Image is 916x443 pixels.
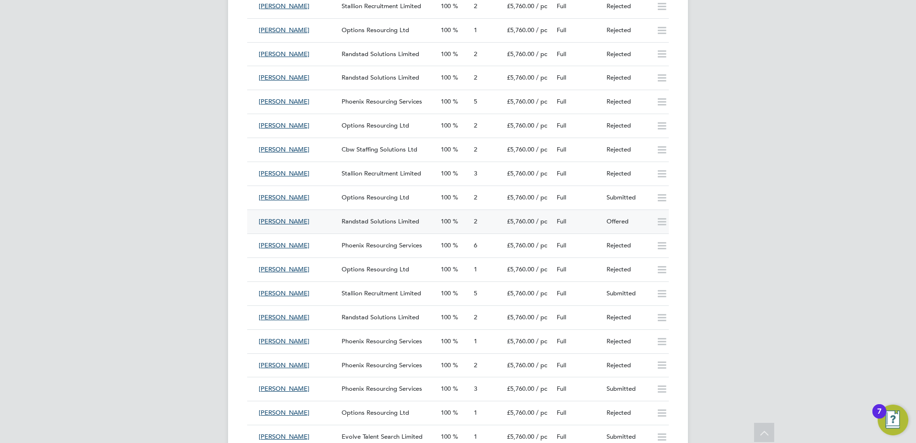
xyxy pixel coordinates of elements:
span: Full [557,50,566,58]
span: £5,760.00 [507,26,534,34]
span: 100 [441,408,451,417]
span: Full [557,217,566,225]
span: 2 [474,73,477,82]
span: Phoenix Resourcing Services [342,337,422,345]
span: Evolve Talent Search Limited [342,432,423,441]
span: / pc [536,289,547,297]
span: [PERSON_NAME] [259,26,309,34]
div: Rejected [603,94,653,110]
span: [PERSON_NAME] [259,385,309,393]
div: Rejected [603,334,653,350]
span: / pc [536,217,547,225]
span: 3 [474,385,477,393]
span: 100 [441,432,451,441]
div: Submitted [603,381,653,397]
span: Stallion Recruitment Limited [342,2,421,10]
span: 3 [474,169,477,177]
span: Options Resourcing Ltd [342,193,409,201]
span: [PERSON_NAME] [259,408,309,417]
span: £5,760.00 [507,97,534,105]
span: / pc [536,265,547,273]
div: Rejected [603,310,653,326]
span: £5,760.00 [507,73,534,82]
span: 100 [441,26,451,34]
span: £5,760.00 [507,432,534,441]
span: / pc [536,26,547,34]
span: 100 [441,289,451,297]
span: Stallion Recruitment Limited [342,169,421,177]
span: £5,760.00 [507,217,534,225]
span: 1 [474,337,477,345]
span: £5,760.00 [507,385,534,393]
div: Rejected [603,166,653,182]
span: 1 [474,26,477,34]
span: / pc [536,73,547,82]
span: 5 [474,289,477,297]
span: / pc [536,50,547,58]
span: £5,760.00 [507,193,534,201]
span: [PERSON_NAME] [259,265,309,273]
span: Phoenix Resourcing Services [342,241,422,249]
span: £5,760.00 [507,337,534,345]
span: 100 [441,241,451,249]
span: / pc [536,241,547,249]
span: £5,760.00 [507,2,534,10]
span: 2 [474,217,477,225]
span: [PERSON_NAME] [259,2,309,10]
span: / pc [536,408,547,417]
span: Full [557,408,566,417]
span: 2 [474,2,477,10]
span: Phoenix Resourcing Services [342,361,422,369]
span: 1 [474,265,477,273]
span: £5,760.00 [507,121,534,129]
span: 100 [441,73,451,82]
span: Full [557,2,566,10]
span: Cbw Staffing Solutions Ltd [342,145,417,153]
span: [PERSON_NAME] [259,217,309,225]
span: Full [557,265,566,273]
span: £5,760.00 [507,169,534,177]
span: [PERSON_NAME] [259,289,309,297]
div: Rejected [603,142,653,158]
span: [PERSON_NAME] [259,193,309,201]
span: / pc [536,313,547,321]
span: / pc [536,169,547,177]
span: Phoenix Resourcing Services [342,385,422,393]
span: £5,760.00 [507,50,534,58]
span: Full [557,26,566,34]
span: 100 [441,2,451,10]
div: Submitted [603,190,653,206]
span: Full [557,193,566,201]
span: / pc [536,337,547,345]
span: 2 [474,121,477,129]
span: 100 [441,265,451,273]
span: Stallion Recruitment Limited [342,289,421,297]
span: [PERSON_NAME] [259,73,309,82]
div: Rejected [603,47,653,62]
span: Options Resourcing Ltd [342,26,409,34]
span: / pc [536,193,547,201]
span: [PERSON_NAME] [259,97,309,105]
span: / pc [536,385,547,393]
span: 100 [441,121,451,129]
span: [PERSON_NAME] [259,337,309,345]
div: Rejected [603,70,653,86]
span: Randstad Solutions Limited [342,50,419,58]
span: 2 [474,361,477,369]
span: / pc [536,2,547,10]
span: 2 [474,313,477,321]
span: 1 [474,432,477,441]
span: £5,760.00 [507,241,534,249]
div: Offered [603,214,653,230]
button: Open Resource Center, 7 new notifications [878,405,908,435]
span: Full [557,73,566,82]
span: Randstad Solutions Limited [342,313,419,321]
span: [PERSON_NAME] [259,432,309,441]
div: Rejected [603,405,653,421]
span: [PERSON_NAME] [259,121,309,129]
span: 100 [441,50,451,58]
div: Submitted [603,286,653,302]
span: 100 [441,193,451,201]
span: Randstad Solutions Limited [342,73,419,82]
span: Full [557,145,566,153]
